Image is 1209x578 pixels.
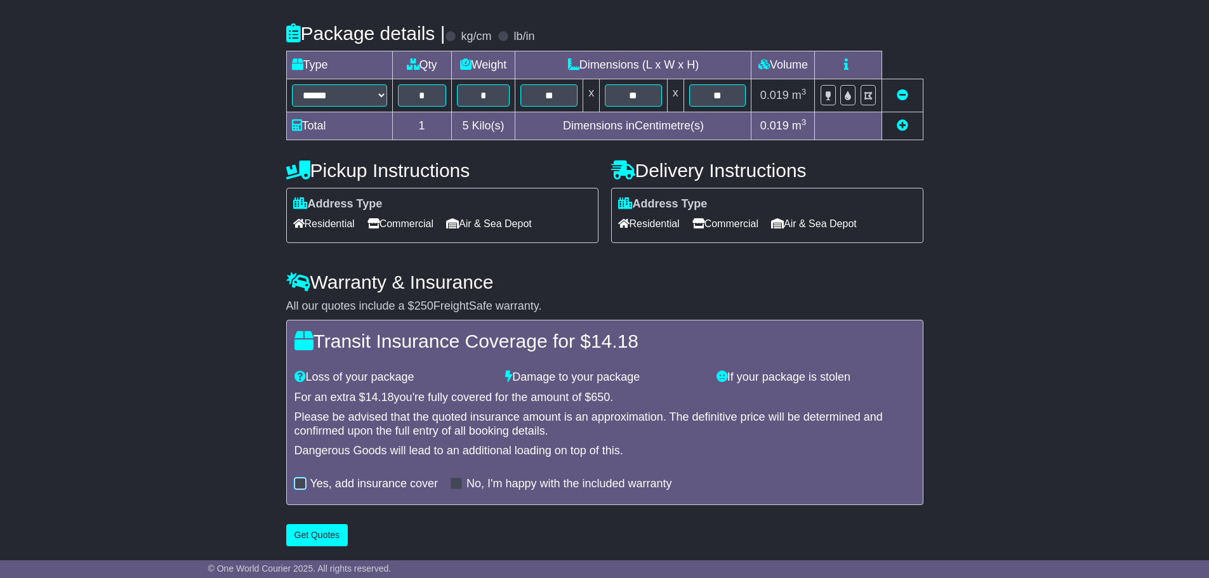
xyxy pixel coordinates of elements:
h4: Pickup Instructions [286,160,598,181]
label: lb/in [513,30,534,44]
span: Air & Sea Depot [771,214,857,233]
td: Total [286,112,392,140]
span: m [792,119,807,132]
div: Damage to your package [499,371,710,384]
div: If your package is stolen [710,371,922,384]
h4: Transit Insurance Coverage for $ [294,331,915,351]
td: Kilo(s) [451,112,515,140]
h4: Delivery Instructions [611,160,923,181]
span: Air & Sea Depot [446,214,532,233]
div: All our quotes include a $ FreightSafe warranty. [286,299,923,313]
span: 650 [591,391,610,404]
sup: 3 [802,87,807,96]
a: Add new item [897,119,908,132]
span: 0.019 [760,89,789,102]
td: Dimensions in Centimetre(s) [515,112,751,140]
span: Commercial [692,214,758,233]
span: 14.18 [366,391,394,404]
span: 0.019 [760,119,789,132]
span: Commercial [367,214,433,233]
td: Qty [392,51,451,79]
td: Weight [451,51,515,79]
div: Please be advised that the quoted insurance amount is an approximation. The definitive price will... [294,411,915,438]
div: Dangerous Goods will lead to an additional loading on top of this. [294,444,915,458]
td: x [583,79,600,112]
h4: Package details | [286,23,446,44]
label: Address Type [293,197,383,211]
span: © One World Courier 2025. All rights reserved. [208,563,392,574]
label: Address Type [618,197,708,211]
span: 5 [462,119,468,132]
span: 14.18 [591,331,638,351]
td: Type [286,51,392,79]
td: Dimensions (L x W x H) [515,51,751,79]
td: Volume [751,51,815,79]
label: No, I'm happy with the included warranty [466,477,672,491]
div: For an extra $ you're fully covered for the amount of $ . [294,391,915,405]
span: Residential [293,214,355,233]
a: Remove this item [897,89,908,102]
label: Yes, add insurance cover [310,477,438,491]
div: Loss of your package [288,371,499,384]
label: kg/cm [461,30,491,44]
span: m [792,89,807,102]
span: 250 [414,299,433,312]
span: Residential [618,214,680,233]
button: Get Quotes [286,524,348,546]
td: 1 [392,112,451,140]
sup: 3 [802,117,807,127]
h4: Warranty & Insurance [286,272,923,292]
td: x [667,79,684,112]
